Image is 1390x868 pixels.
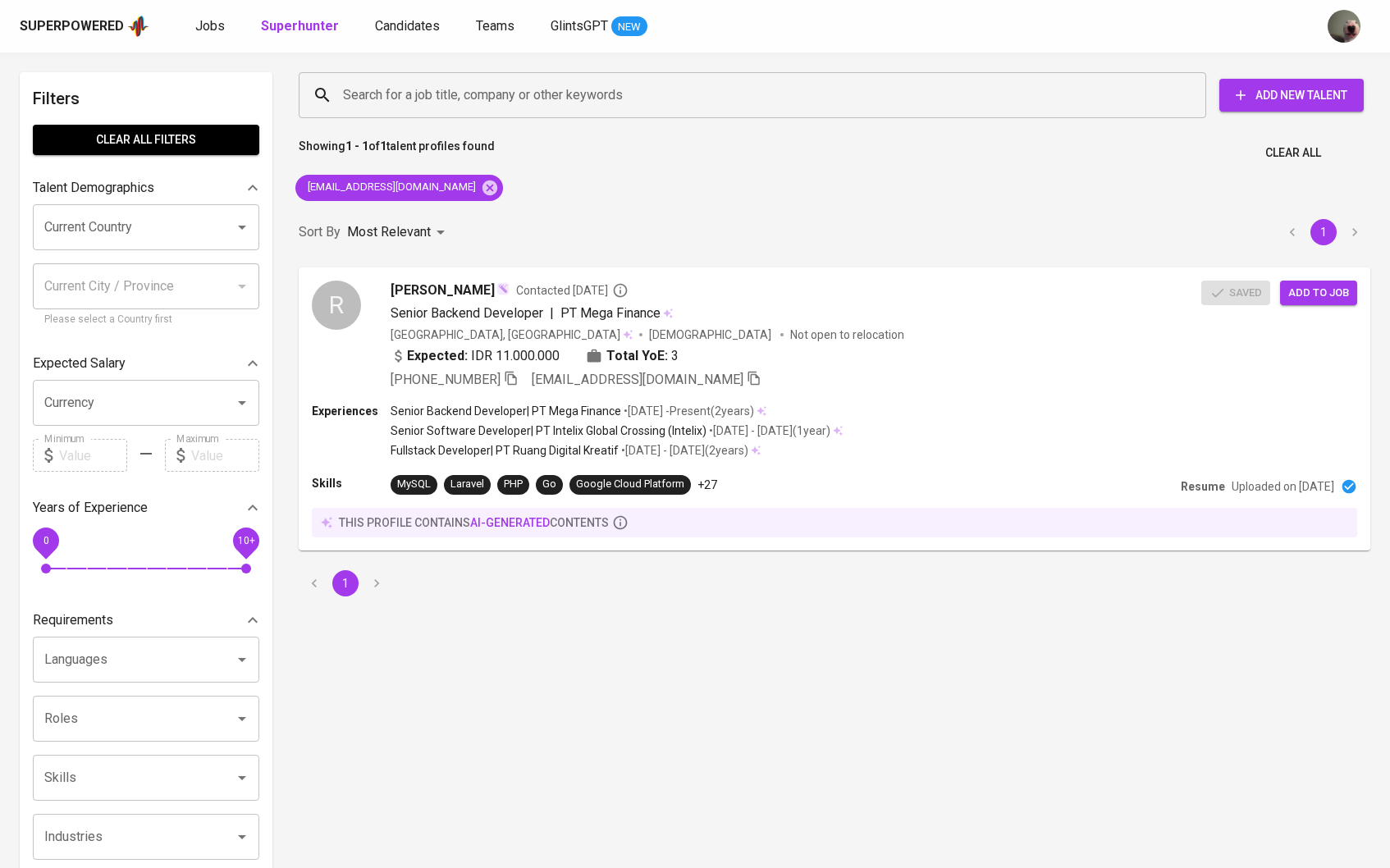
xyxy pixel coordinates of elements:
[619,442,748,459] p: • [DATE] - [DATE] ( 2 years )
[237,535,254,546] span: 10+
[1288,284,1349,303] span: Add to job
[496,282,510,295] img: magic_wand.svg
[295,180,486,195] span: [EMAIL_ADDRESS][DOMAIN_NAME]
[391,423,706,439] p: Senior Software Developer | PT Intelix Global Crossing (Intelix)
[542,477,556,492] div: Go
[33,604,259,637] div: Requirements
[1310,219,1337,245] button: page 1
[231,216,254,239] button: Open
[1181,478,1225,495] p: Resume
[299,570,392,596] nav: pagination navigation
[339,514,609,531] p: this profile contains contents
[59,439,127,472] input: Value
[195,16,228,37] a: Jobs
[195,18,225,34] span: Jobs
[44,312,248,328] p: Please select a Country first
[347,222,431,242] p: Most Relevant
[550,304,554,323] span: |
[697,477,717,493] p: +27
[504,477,523,492] div: PHP
[621,403,754,419] p: • [DATE] - Present ( 2 years )
[576,477,684,492] div: Google Cloud Platform
[706,423,830,439] p: • [DATE] - [DATE] ( 1 year )
[611,19,647,35] span: NEW
[1219,79,1364,112] button: Add New Talent
[33,498,148,518] p: Years of Experience
[551,16,647,37] a: GlintsGPT NEW
[391,403,621,419] p: Senior Backend Developer | PT Mega Finance
[470,516,550,529] span: AI-generated
[295,175,503,201] div: [EMAIL_ADDRESS][DOMAIN_NAME]
[1232,478,1334,495] p: Uploaded on [DATE]
[612,282,629,299] svg: By Batam recruiter
[231,648,254,671] button: Open
[391,346,560,366] div: IDR 11.000.000
[33,178,154,198] p: Talent Demographics
[299,267,1370,550] a: R[PERSON_NAME]Contacted [DATE]Senior Backend Developer|PT Mega Finance[GEOGRAPHIC_DATA], [GEOGRAP...
[299,138,495,168] p: Showing of talent profiles found
[33,354,126,373] p: Expected Salary
[231,707,254,730] button: Open
[231,766,254,789] button: Open
[33,347,259,380] div: Expected Salary
[649,327,774,343] span: [DEMOGRAPHIC_DATA]
[516,282,629,299] span: Contacted [DATE]
[43,535,48,546] span: 0
[476,18,514,34] span: Teams
[375,16,443,37] a: Candidates
[476,16,518,37] a: Teams
[191,439,259,472] input: Value
[312,281,361,330] div: R
[261,16,342,37] a: Superhunter
[391,305,543,321] span: Senior Backend Developer
[345,139,368,153] b: 1 - 1
[231,825,254,848] button: Open
[33,85,259,112] h6: Filters
[790,327,904,343] p: Not open to relocation
[33,125,259,155] button: Clear All filters
[375,18,440,34] span: Candidates
[33,491,259,524] div: Years of Experience
[20,14,149,39] a: Superpoweredapp logo
[391,327,633,343] div: [GEOGRAPHIC_DATA], [GEOGRAPHIC_DATA]
[20,17,124,36] div: Superpowered
[391,281,495,300] span: [PERSON_NAME]
[332,570,359,596] button: page 1
[532,372,743,387] span: [EMAIL_ADDRESS][DOMAIN_NAME]
[46,130,246,150] span: Clear All filters
[299,222,341,242] p: Sort By
[127,14,149,39] img: app logo
[33,610,113,630] p: Requirements
[560,305,661,321] span: PT Mega Finance
[1328,10,1360,43] img: aji.muda@glints.com
[231,391,254,414] button: Open
[312,475,391,491] p: Skills
[391,442,619,459] p: Fullstack Developer | PT Ruang Digital Kreatif
[671,346,679,366] span: 3
[551,18,608,34] span: GlintsGPT
[391,372,501,387] span: [PHONE_NUMBER]
[261,18,339,34] b: Superhunter
[380,139,386,153] b: 1
[347,217,450,248] div: Most Relevant
[450,477,484,492] div: Laravel
[1265,143,1321,163] span: Clear All
[33,171,259,204] div: Talent Demographics
[407,346,468,366] b: Expected:
[1280,281,1357,306] button: Add to job
[312,403,391,419] p: Experiences
[397,477,431,492] div: MySQL
[1259,138,1328,168] button: Clear All
[1232,85,1351,106] span: Add New Talent
[606,346,668,366] b: Total YoE:
[1277,219,1370,245] nav: pagination navigation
